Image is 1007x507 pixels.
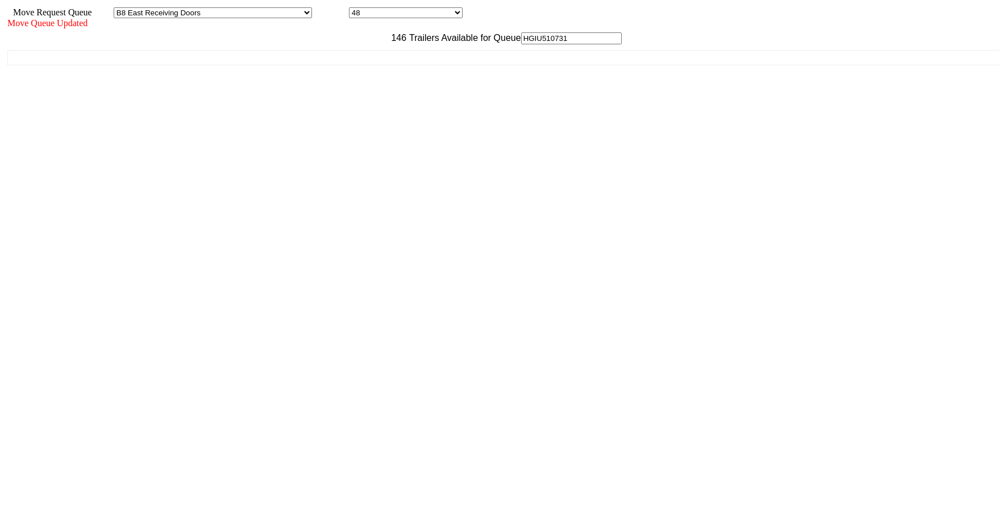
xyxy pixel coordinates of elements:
span: Trailers Available for Queue [406,33,521,43]
span: Location [314,7,347,17]
span: Move Request Queue [7,7,92,17]
span: Move Queue Updated [7,18,88,28]
input: Filter Available Trailers [521,32,622,44]
span: 146 [385,33,406,43]
span: Area [94,7,111,17]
